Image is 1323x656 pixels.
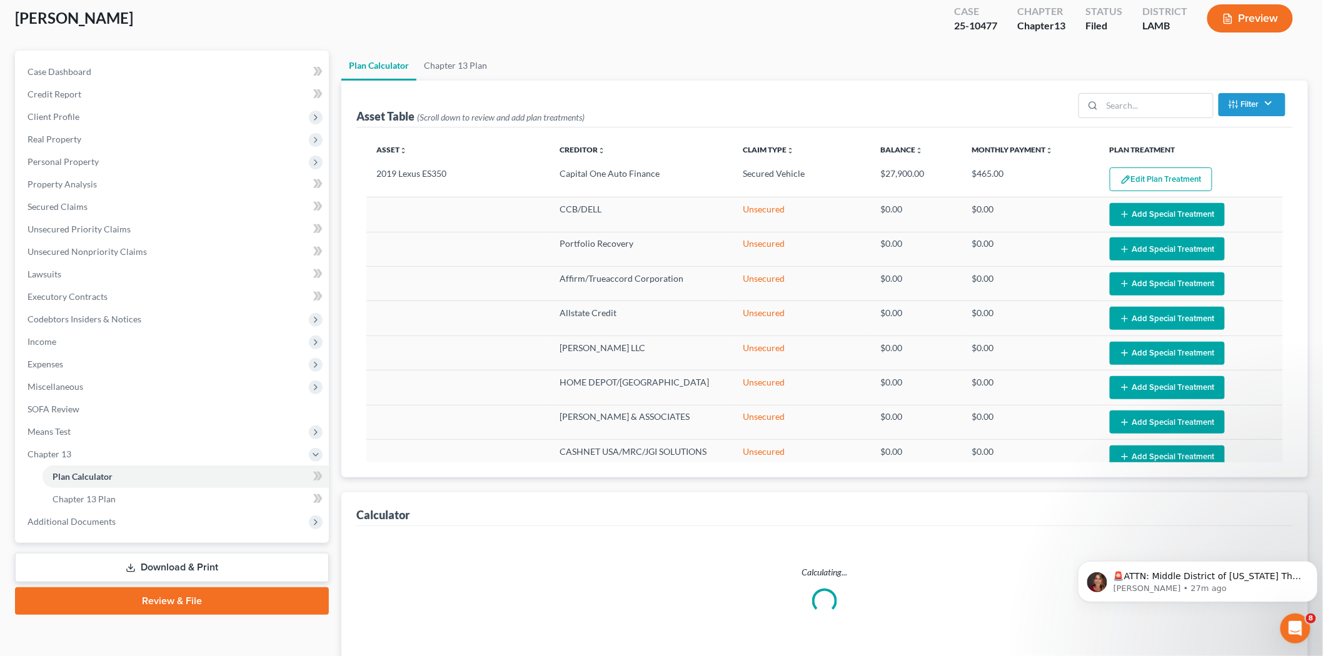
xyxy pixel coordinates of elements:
div: 25-10477 [954,19,997,33]
button: Add Special Treatment [1110,376,1225,399]
a: Chapter 13 Plan [416,51,495,81]
a: Lawsuits [18,263,329,286]
td: $0.00 [962,232,1100,266]
button: Add Special Treatment [1110,410,1225,434]
div: Chapter [1017,19,1065,33]
td: $0.00 [870,232,962,266]
td: $0.00 [962,440,1100,474]
a: Executory Contracts [18,286,329,308]
td: Unsecured [733,405,870,439]
span: Codebtors Insiders & Notices [28,314,141,324]
td: Affirm/Trueaccord Corporation [550,267,733,301]
span: 8 [1306,614,1316,624]
span: Plan Calculator [53,471,113,482]
a: Creditorunfold_more [560,145,605,154]
div: Status [1085,4,1122,19]
span: Executory Contracts [28,291,108,302]
a: Plan Calculator [43,465,329,488]
span: Unsecured Nonpriority Claims [28,246,147,257]
div: Filed [1085,19,1122,33]
div: Case [954,4,997,19]
a: Unsecured Nonpriority Claims [18,241,329,263]
i: unfold_more [915,147,923,154]
span: Means Test [28,426,71,437]
td: Secured Vehicle [733,162,870,197]
span: Client Profile [28,111,79,122]
td: $0.00 [870,405,962,439]
button: Add Special Treatment [1110,237,1225,261]
span: Chapter 13 [28,449,71,459]
td: $0.00 [962,301,1100,335]
td: $0.00 [870,197,962,232]
i: unfold_more [598,147,605,154]
th: Plan Treatment [1100,137,1283,162]
span: (Scroll down to review and add plan treatments) [417,112,585,122]
button: Filter [1219,93,1285,116]
button: Add Special Treatment [1110,342,1225,365]
td: $0.00 [962,370,1100,405]
iframe: Intercom notifications message [1073,535,1323,622]
td: $0.00 [870,301,962,335]
td: $0.00 [962,197,1100,232]
i: unfold_more [400,147,407,154]
td: $465.00 [962,162,1100,197]
span: Income [28,336,56,347]
div: Asset Table [356,109,585,124]
td: $0.00 [870,267,962,301]
td: [PERSON_NAME] LLC [550,335,733,370]
span: Credit Report [28,89,81,99]
td: CASHNET USA/MRC/JGI SOLUTIONS [550,440,733,474]
div: Chapter [1017,4,1065,19]
span: Personal Property [28,156,99,167]
td: $0.00 [962,405,1100,439]
td: Capital One Auto Finance [550,162,733,197]
a: Unsecured Priority Claims [18,218,329,241]
td: $0.00 [962,267,1100,301]
span: SOFA Review [28,404,79,414]
p: Calculating... [366,566,1283,579]
a: Chapter 13 Plan [43,488,329,510]
td: [PERSON_NAME] & ASSOCIATES [550,405,733,439]
span: Secured Claims [28,201,88,212]
span: Expenses [28,359,63,369]
button: Edit Plan Treatment [1110,167,1212,191]
a: Review & File [15,587,329,615]
span: Property Analysis [28,179,97,189]
td: $27,900.00 [870,162,962,197]
div: District [1142,4,1187,19]
td: Unsecured [733,232,870,266]
button: Add Special Treatment [1110,307,1225,330]
a: Claim Typeunfold_more [743,145,794,154]
button: Add Special Treatment [1110,445,1225,469]
td: $0.00 [962,335,1100,370]
button: Preview [1207,4,1293,32]
td: Unsecured [733,370,870,405]
a: Download & Print [15,553,329,582]
span: [PERSON_NAME] [15,9,133,27]
td: HOME DEPOT/[GEOGRAPHIC_DATA] [550,370,733,405]
td: CCB/DELL [550,197,733,232]
div: LAMB [1142,19,1187,33]
a: Case Dashboard [18,61,329,83]
span: Additional Documents [28,516,116,527]
span: 13 [1054,19,1065,31]
img: edit-pencil-c1479a1de80d8dea1e2430c2f745a3c6a07e9d7aa2eeffe225670001d78357a8.svg [1120,174,1131,185]
a: Property Analysis [18,173,329,196]
a: SOFA Review [18,398,329,420]
span: Case Dashboard [28,66,91,77]
span: Miscellaneous [28,381,83,392]
input: Search... [1102,94,1213,117]
iframe: Intercom live chat [1280,614,1310,644]
td: Unsecured [733,335,870,370]
a: Monthly Paymentunfold_more [972,145,1054,154]
i: unfold_more [1046,147,1054,154]
a: Plan Calculator [341,51,416,81]
a: Balanceunfold_more [880,145,923,154]
a: Assetunfold_more [376,145,407,154]
span: Unsecured Priority Claims [28,224,131,234]
td: Unsecured [733,440,870,474]
td: 2019 Lexus ES350 [366,162,550,197]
